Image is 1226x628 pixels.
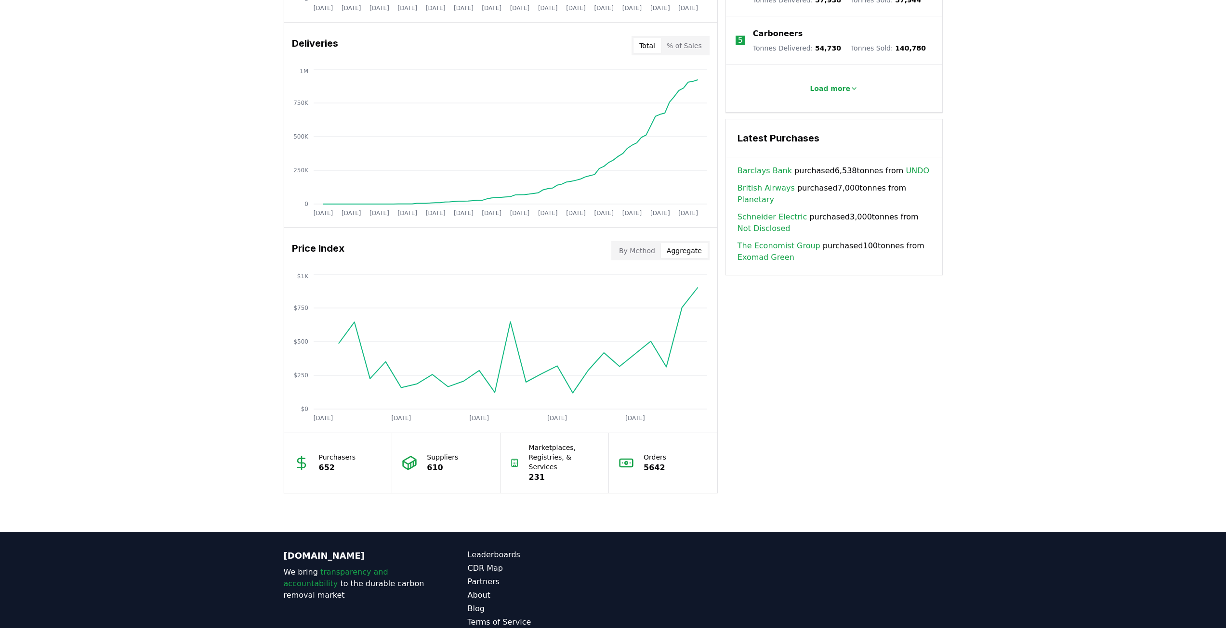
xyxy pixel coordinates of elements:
tspan: [DATE] [547,415,567,422]
p: 610 [427,462,458,474]
p: 231 [529,472,599,483]
tspan: [DATE] [313,210,333,217]
p: Purchasers [319,452,356,462]
a: CDR Map [468,563,613,574]
span: purchased 7,000 tonnes from [738,182,931,205]
tspan: [DATE] [622,5,642,12]
tspan: $1K [297,273,308,280]
tspan: [DATE] [397,210,417,217]
a: Partners [468,576,613,588]
tspan: [DATE] [650,5,670,12]
tspan: [DATE] [566,210,586,217]
a: British Airways [738,182,795,194]
tspan: [DATE] [566,5,586,12]
a: Schneider Electric [738,211,807,223]
span: 54,730 [815,44,841,52]
tspan: 250K [293,167,309,174]
p: [DOMAIN_NAME] [284,549,429,563]
tspan: [DATE] [391,415,411,422]
p: Marketplaces, Registries, & Services [529,443,599,472]
tspan: $0 [301,406,308,412]
a: Not Disclosed [738,223,791,234]
tspan: [DATE] [594,5,614,12]
p: We bring to the durable carbon removal market [284,566,429,601]
tspan: [DATE] [397,5,417,12]
tspan: [DATE] [650,210,670,217]
tspan: [DATE] [622,210,642,217]
a: Leaderboards [468,549,613,561]
tspan: [DATE] [678,210,698,217]
span: 140,780 [895,44,926,52]
tspan: [DATE] [482,210,501,217]
h3: Deliveries [292,36,338,55]
tspan: $250 [293,372,308,379]
p: Tonnes Sold : [851,43,926,53]
tspan: $750 [293,305,308,311]
tspan: [DATE] [454,5,474,12]
tspan: [DATE] [454,210,474,217]
tspan: [DATE] [313,415,333,422]
p: Suppliers [427,452,458,462]
a: Carboneers [753,28,803,39]
tspan: [DATE] [469,415,489,422]
tspan: 0 [304,201,308,207]
button: By Method [613,243,661,258]
p: Tonnes Delivered : [753,43,841,53]
p: Orders [644,452,666,462]
tspan: [DATE] [594,210,614,217]
tspan: $500 [293,338,308,345]
p: 652 [319,462,356,474]
tspan: [DATE] [538,5,557,12]
h3: Price Index [292,241,344,260]
tspan: [DATE] [538,210,557,217]
span: purchased 6,538 tonnes from [738,165,929,177]
tspan: 1M [300,68,308,75]
a: Planetary [738,194,774,205]
tspan: 500K [293,133,309,140]
button: Load more [802,79,866,98]
tspan: [DATE] [510,5,529,12]
p: 5 [738,35,743,46]
tspan: [DATE] [369,5,389,12]
a: About [468,590,613,601]
tspan: [DATE] [369,210,389,217]
tspan: [DATE] [625,415,645,422]
button: % of Sales [661,38,708,53]
a: Barclays Bank [738,165,792,177]
tspan: [DATE] [482,5,501,12]
a: Terms of Service [468,616,613,628]
tspan: [DATE] [425,210,445,217]
tspan: [DATE] [313,5,333,12]
tspan: [DATE] [510,210,529,217]
h3: Latest Purchases [738,131,931,145]
span: purchased 100 tonnes from [738,240,931,263]
a: Exomad Green [738,252,794,263]
tspan: [DATE] [341,5,361,12]
p: 5642 [644,462,666,474]
tspan: 750K [293,100,309,106]
button: Total [633,38,661,53]
a: The Economist Group [738,240,820,252]
button: Aggregate [661,243,708,258]
span: transparency and accountability [284,567,388,588]
p: Load more [810,84,850,93]
tspan: [DATE] [678,5,698,12]
tspan: [DATE] [341,210,361,217]
span: purchased 3,000 tonnes from [738,211,931,234]
a: Blog [468,603,613,615]
tspan: [DATE] [425,5,445,12]
a: UNDO [906,165,929,177]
